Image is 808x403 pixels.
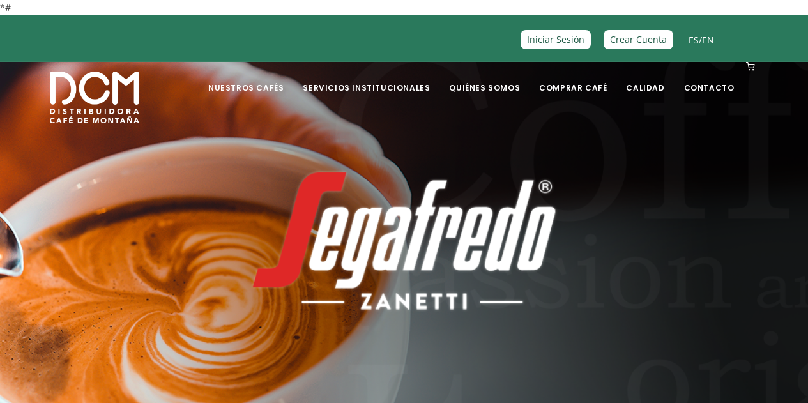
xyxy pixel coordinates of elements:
a: EN [702,34,714,46]
a: Contacto [676,63,742,93]
a: Quiénes Somos [441,63,528,93]
a: ES [689,34,699,46]
a: Crear Cuenta [604,30,673,49]
a: Servicios Institucionales [295,63,438,93]
a: Iniciar Sesión [521,30,591,49]
span: / [689,33,714,47]
a: Calidad [618,63,672,93]
a: Nuestros Cafés [201,63,291,93]
a: Comprar Café [531,63,614,93]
